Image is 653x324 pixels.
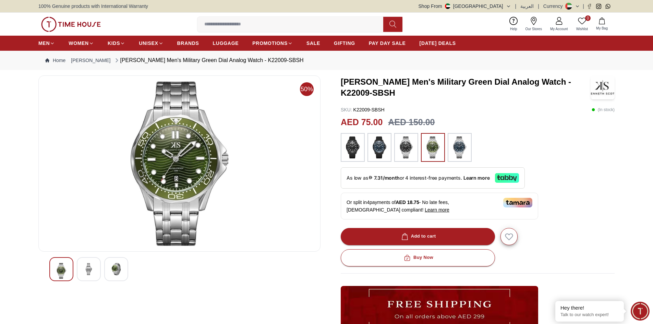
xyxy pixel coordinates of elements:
[300,82,314,96] span: 50%
[139,40,158,47] span: UNISEX
[177,37,199,49] a: BRANDS
[396,200,419,205] span: AED 18.75
[213,37,239,49] a: LUGGAGE
[110,263,122,275] img: Kenneth Scott Men's Black Dial Analog Watch - K22009-BSBB
[573,26,591,32] span: Wishlist
[213,40,239,47] span: LUGGAGE
[420,40,456,47] span: [DATE] DEALS
[341,228,495,245] button: Add to cart
[341,107,352,112] span: SKU :
[506,15,521,33] a: Help
[341,76,591,98] h3: [PERSON_NAME] Men's Military Green Dial Analog Watch - K22009-SBSH
[108,37,125,49] a: KIDS
[592,106,615,113] p: ( In stock )
[631,302,650,321] div: Chat Widget
[369,40,406,47] span: PAY DAY SALE
[451,136,468,158] img: ...
[177,40,199,47] span: BRANDS
[560,304,619,311] div: Hey there!
[369,37,406,49] a: PAY DAY SALE
[371,136,388,158] img: ...
[560,312,619,318] p: Talk to our watch expert!
[69,37,94,49] a: WOMEN
[424,136,442,158] img: ...
[38,37,55,49] a: MEN
[388,116,435,129] h3: AED 150.00
[69,40,89,47] span: WOMEN
[41,17,101,32] img: ...
[38,51,615,70] nav: Breadcrumb
[139,37,163,49] a: UNISEX
[592,16,612,32] button: My Bag
[543,3,566,10] div: Currency
[523,26,545,32] span: Our Stores
[538,3,539,10] span: |
[425,207,449,213] span: Learn more
[38,40,50,47] span: MEN
[503,198,532,207] img: Tamara
[344,136,361,158] img: ...
[400,232,436,240] div: Add to cart
[113,56,304,64] div: [PERSON_NAME] Men's Military Green Dial Analog Watch - K22009-SBSH
[334,40,355,47] span: GIFTING
[591,75,615,99] img: Kenneth Scott Men's Military Green Dial Analog Watch - K22009-SBSH
[398,136,415,158] img: ...
[605,4,610,9] a: Whatsapp
[83,263,95,275] img: Kenneth Scott Men's Black Dial Analog Watch - K22009-BSBB
[445,3,450,9] img: United Arab Emirates
[341,249,495,266] button: Buy Now
[334,37,355,49] a: GIFTING
[341,193,538,219] div: Or split in 4 payments of - No late fees, [DEMOGRAPHIC_DATA] compliant!
[587,4,592,9] a: Facebook
[71,57,110,64] a: [PERSON_NAME]
[547,26,571,32] span: My Account
[520,3,534,10] button: العربية
[419,3,511,10] button: Shop From[GEOGRAPHIC_DATA]
[44,81,315,246] img: Kenneth Scott Men's Black Dial Analog Watch - K22009-BSBB
[252,40,288,47] span: PROMOTIONS
[38,3,148,10] span: 100% Genuine products with International Warranty
[596,4,601,9] a: Instagram
[306,40,320,47] span: SALE
[585,15,591,21] span: 0
[583,3,584,10] span: |
[252,37,293,49] a: PROMOTIONS
[341,116,383,129] h2: AED 75.00
[45,57,65,64] a: Home
[572,15,592,33] a: 0Wishlist
[108,40,120,47] span: KIDS
[593,26,610,31] span: My Bag
[55,263,68,279] img: Kenneth Scott Men's Black Dial Analog Watch - K22009-BSBB
[420,37,456,49] a: [DATE] DEALS
[507,26,520,32] span: Help
[306,37,320,49] a: SALE
[402,254,433,262] div: Buy Now
[341,106,385,113] p: K22009-SBSH
[521,15,546,33] a: Our Stores
[515,3,517,10] span: |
